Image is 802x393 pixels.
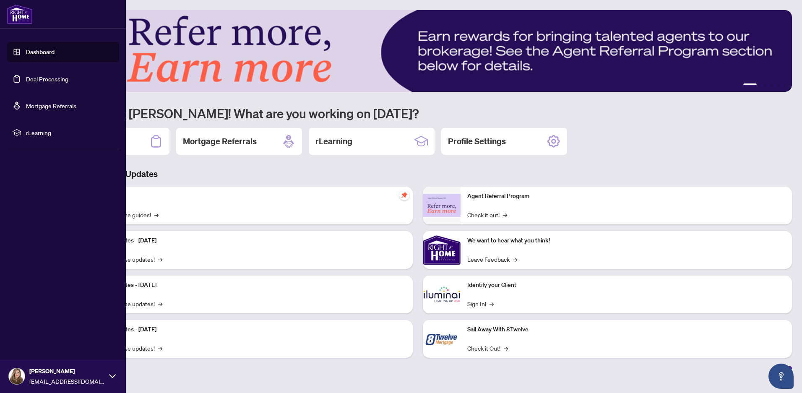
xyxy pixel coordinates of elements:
[26,102,76,109] a: Mortgage Referrals
[467,325,785,334] p: Sail Away With 8Twelve
[780,83,784,87] button: 5
[760,83,763,87] button: 2
[503,210,507,219] span: →
[88,281,406,290] p: Platform Updates - [DATE]
[26,75,68,83] a: Deal Processing
[158,299,162,308] span: →
[44,10,792,92] img: Slide 0
[88,236,406,245] p: Platform Updates - [DATE]
[88,325,406,334] p: Platform Updates - [DATE]
[490,299,494,308] span: →
[767,83,770,87] button: 3
[423,231,461,269] img: We want to hear what you think!
[183,135,257,147] h2: Mortgage Referrals
[448,135,506,147] h2: Profile Settings
[423,194,461,217] img: Agent Referral Program
[9,368,25,384] img: Profile Icon
[44,105,792,121] h1: Welcome back [PERSON_NAME]! What are you working on [DATE]?
[743,83,757,87] button: 1
[423,320,461,358] img: Sail Away With 8Twelve
[467,255,517,264] a: Leave Feedback→
[513,255,517,264] span: →
[467,344,508,353] a: Check it Out!→
[467,281,785,290] p: Identify your Client
[768,364,794,389] button: Open asap
[467,192,785,201] p: Agent Referral Program
[158,344,162,353] span: →
[467,210,507,219] a: Check it out!→
[88,192,406,201] p: Self-Help
[399,190,409,200] span: pushpin
[154,210,159,219] span: →
[7,4,33,24] img: logo
[315,135,352,147] h2: rLearning
[26,128,113,137] span: rLearning
[158,255,162,264] span: →
[423,276,461,313] img: Identify your Client
[29,367,105,376] span: [PERSON_NAME]
[467,236,785,245] p: We want to hear what you think!
[504,344,508,353] span: →
[773,83,777,87] button: 4
[29,377,105,386] span: [EMAIL_ADDRESS][DOMAIN_NAME]
[44,168,792,180] h3: Brokerage & Industry Updates
[467,299,494,308] a: Sign In!→
[26,48,55,56] a: Dashboard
